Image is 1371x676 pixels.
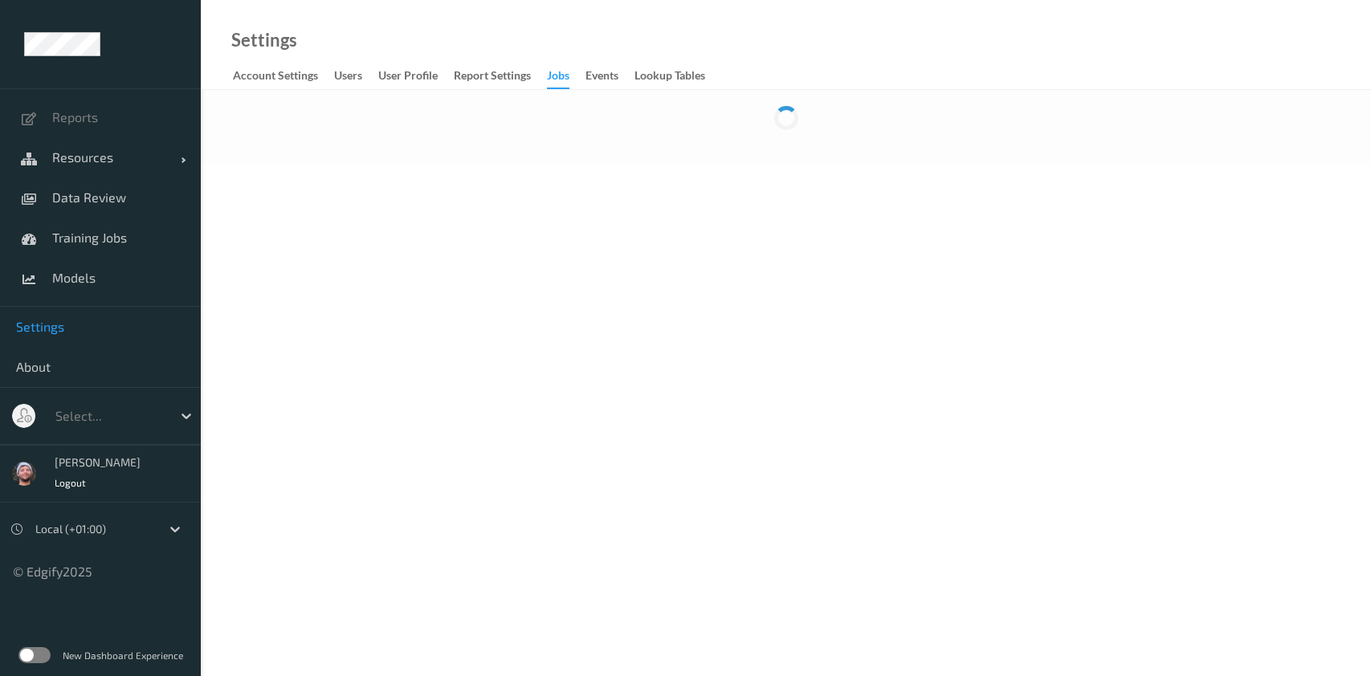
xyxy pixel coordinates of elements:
div: users [334,67,362,88]
a: users [334,65,378,88]
div: Lookup Tables [634,67,705,88]
div: Report Settings [454,67,531,88]
a: Report Settings [454,65,547,88]
a: Lookup Tables [634,65,721,88]
div: User Profile [378,67,438,88]
a: events [586,65,634,88]
div: events [586,67,618,88]
a: User Profile [378,65,454,88]
div: Account Settings [233,67,318,88]
div: Jobs [547,67,569,89]
a: Jobs [547,65,586,89]
a: Settings [231,32,297,48]
a: Account Settings [233,65,334,88]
